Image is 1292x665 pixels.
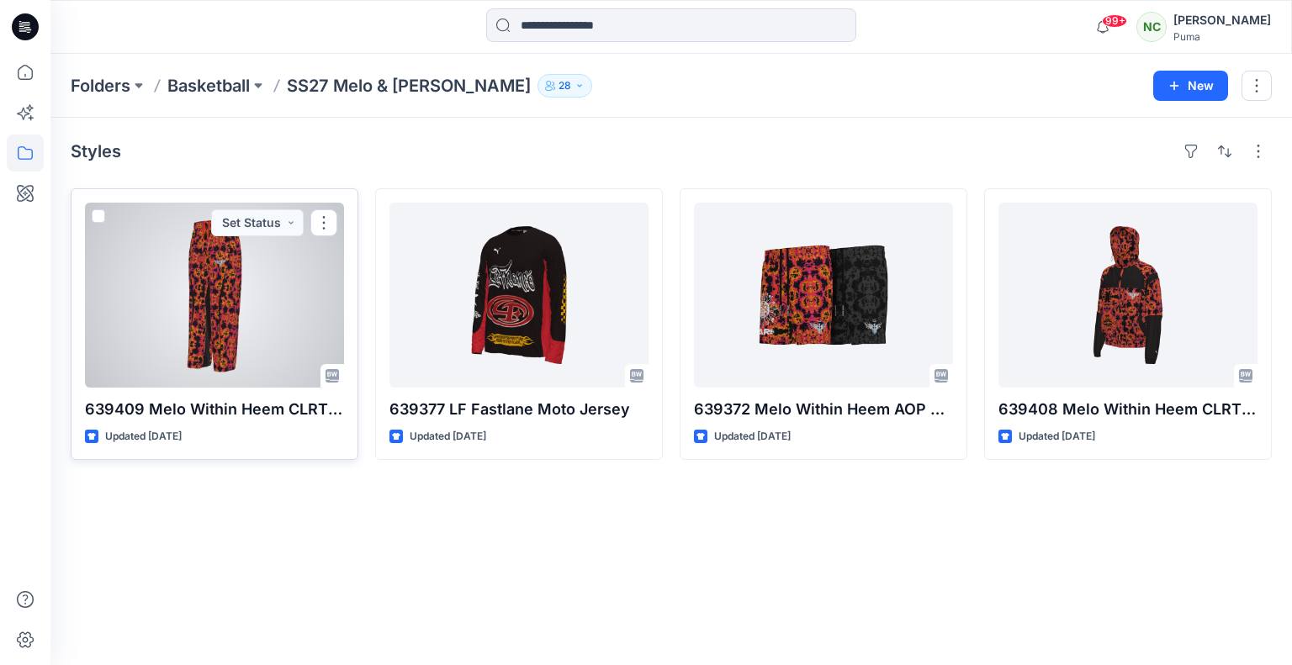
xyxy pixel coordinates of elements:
[559,77,571,95] p: 28
[71,141,121,161] h4: Styles
[389,203,649,388] a: 639377 LF Fastlane Moto Jersey
[167,74,250,98] a: Basketball
[1019,428,1095,446] p: Updated [DATE]
[105,428,182,446] p: Updated [DATE]
[287,74,531,98] p: SS27 Melo & [PERSON_NAME]
[1136,12,1167,42] div: NC
[389,398,649,421] p: 639377 LF Fastlane Moto Jersey
[85,203,344,388] a: 639409 Melo Within Heem CLRT Pants
[998,398,1258,421] p: 639408 Melo Within Heem CLRT Jacket
[85,398,344,421] p: 639409 Melo Within Heem CLRT Pants
[714,428,791,446] p: Updated [DATE]
[1153,71,1228,101] button: New
[694,398,953,421] p: 639372 Melo Within Heem AOP Short
[410,428,486,446] p: Updated [DATE]
[537,74,592,98] button: 28
[998,203,1258,388] a: 639408 Melo Within Heem CLRT Jacket
[71,74,130,98] a: Folders
[694,203,953,388] a: 639372 Melo Within Heem AOP Short
[1173,10,1271,30] div: [PERSON_NAME]
[1173,30,1271,43] div: Puma
[1102,14,1127,28] span: 99+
